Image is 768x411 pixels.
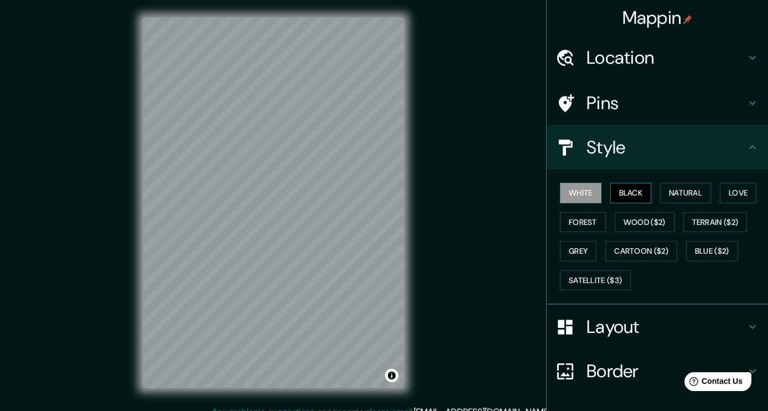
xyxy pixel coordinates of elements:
[587,360,746,382] h4: Border
[587,136,746,158] h4: Style
[587,92,746,114] h4: Pins
[615,212,674,233] button: Wood ($2)
[686,241,738,261] button: Blue ($2)
[385,369,398,382] button: Toggle attribution
[547,35,768,80] div: Location
[143,18,404,388] canvas: Map
[622,7,693,29] h4: Mappin
[605,241,677,261] button: Cartoon ($2)
[547,305,768,349] div: Layout
[660,183,711,203] button: Natural
[560,212,606,233] button: Forest
[547,81,768,125] div: Pins
[720,183,756,203] button: Love
[610,183,652,203] button: Black
[560,183,601,203] button: White
[683,15,692,24] img: pin-icon.png
[683,212,748,233] button: Terrain ($2)
[547,349,768,393] div: Border
[547,125,768,169] div: Style
[587,47,746,69] h4: Location
[560,270,631,291] button: Satellite ($3)
[560,241,596,261] button: Grey
[670,368,756,399] iframe: Help widget launcher
[587,316,746,338] h4: Layout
